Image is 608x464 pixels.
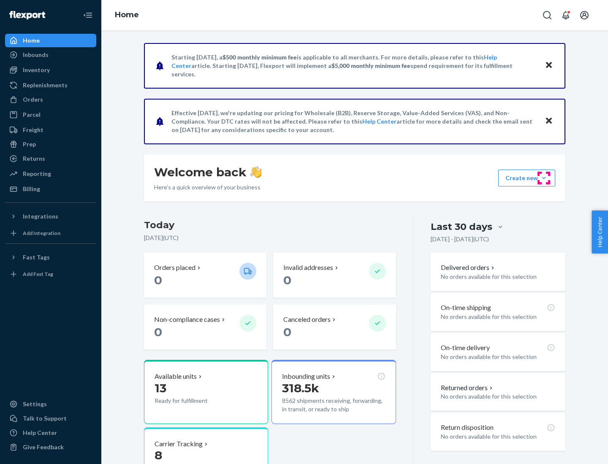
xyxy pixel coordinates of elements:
[5,182,96,196] a: Billing
[441,383,494,393] button: Returned orders
[5,440,96,454] button: Give Feedback
[79,7,96,24] button: Close Navigation
[5,108,96,121] a: Parcel
[283,273,291,287] span: 0
[23,212,58,221] div: Integrations
[5,267,96,281] a: Add Fast Tag
[115,10,139,19] a: Home
[283,263,333,272] p: Invalid addresses
[23,51,49,59] div: Inbounds
[155,448,162,462] span: 8
[576,7,593,24] button: Open account menu
[5,34,96,47] a: Home
[5,48,96,62] a: Inbounds
[23,154,45,163] div: Returns
[155,372,197,381] p: Available units
[498,170,555,186] button: Create new
[108,3,146,27] ol: breadcrumbs
[543,59,554,72] button: Close
[592,210,608,254] button: Help Center
[441,392,555,401] p: No orders available for this selection
[144,360,268,424] button: Available units13Ready for fulfillment
[23,400,47,408] div: Settings
[155,439,203,449] p: Carrier Tracking
[154,325,162,339] span: 0
[282,397,385,413] p: 8562 shipments receiving, forwarding, in transit, or ready to ship
[144,305,266,350] button: Non-compliance cases 0
[271,360,396,424] button: Inbounding units318.5k8562 shipments receiving, forwarding, in transit, or ready to ship
[154,183,262,192] p: Here’s a quick overview of your business
[441,432,555,441] p: No orders available for this selection
[283,315,331,324] p: Canceled orders
[23,81,68,89] div: Replenishments
[441,263,496,272] button: Delivered orders
[23,66,50,74] div: Inventory
[282,372,330,381] p: Inbounding units
[273,305,396,350] button: Canceled orders 0
[5,93,96,106] a: Orders
[5,210,96,223] button: Integrations
[171,53,537,78] p: Starting [DATE], a is applicable to all merchants. For more details, please refer to this article...
[283,325,291,339] span: 0
[441,313,555,321] p: No orders available for this selection
[441,343,490,353] p: On-time delivery
[557,7,574,24] button: Open notifications
[5,78,96,92] a: Replenishments
[273,253,396,298] button: Invalid addresses 0
[5,63,96,77] a: Inventory
[5,412,96,425] a: Talk to Support
[539,7,556,24] button: Open Search Box
[155,381,166,395] span: 13
[441,353,555,361] p: No orders available for this selection
[9,11,45,19] img: Flexport logo
[282,381,319,395] span: 318.5k
[543,115,554,127] button: Close
[5,167,96,181] a: Reporting
[431,235,489,243] p: [DATE] - [DATE] ( UTC )
[431,220,492,233] div: Last 30 days
[154,165,262,180] h1: Welcome back
[5,397,96,411] a: Settings
[5,138,96,151] a: Prep
[223,54,297,61] span: $500 monthly minimum fee
[23,36,40,45] div: Home
[23,126,43,134] div: Freight
[23,229,60,237] div: Add Integration
[250,166,262,178] img: hand-wave emoji
[144,234,396,242] p: [DATE] ( UTC )
[441,272,555,281] p: No orders available for this selection
[331,62,410,69] span: $5,000 monthly minimum fee
[362,118,396,125] a: Help Center
[441,303,491,313] p: On-time shipping
[154,315,220,324] p: Non-compliance cases
[23,170,51,178] div: Reporting
[154,273,162,287] span: 0
[5,152,96,165] a: Returns
[23,443,64,451] div: Give Feedback
[23,414,67,423] div: Talk to Support
[23,270,53,278] div: Add Fast Tag
[5,426,96,440] a: Help Center
[155,397,233,405] p: Ready for fulfillment
[154,263,195,272] p: Orders placed
[5,227,96,240] a: Add Integration
[144,219,396,232] h3: Today
[23,140,36,148] div: Prep
[23,429,57,437] div: Help Center
[5,123,96,137] a: Freight
[23,111,41,119] div: Parcel
[23,253,50,262] div: Fast Tags
[441,423,494,432] p: Return disposition
[5,251,96,264] button: Fast Tags
[144,253,266,298] button: Orders placed 0
[23,95,43,104] div: Orders
[23,185,40,193] div: Billing
[171,109,537,134] p: Effective [DATE], we're updating our pricing for Wholesale (B2B), Reserve Storage, Value-Added Se...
